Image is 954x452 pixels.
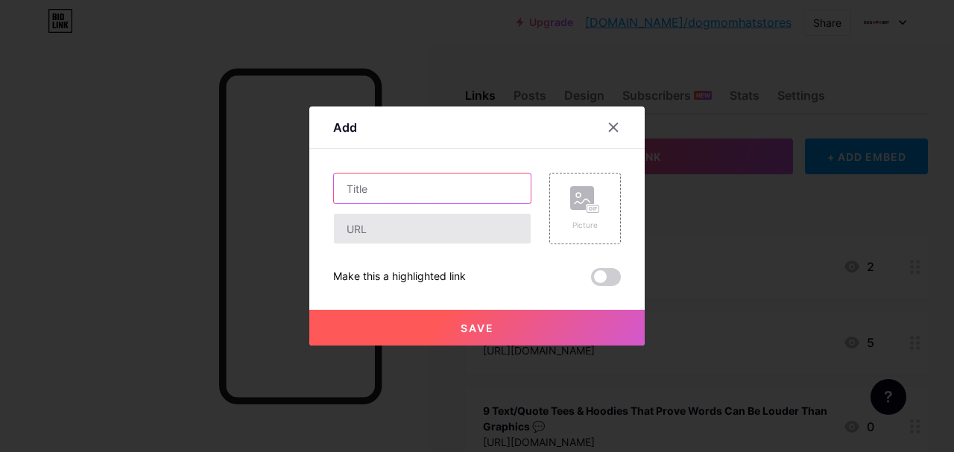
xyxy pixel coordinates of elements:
[570,220,600,231] div: Picture
[333,268,466,286] div: Make this a highlighted link
[461,322,494,334] span: Save
[333,118,357,136] div: Add
[309,310,645,346] button: Save
[334,214,531,243] input: URL
[334,174,531,203] input: Title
